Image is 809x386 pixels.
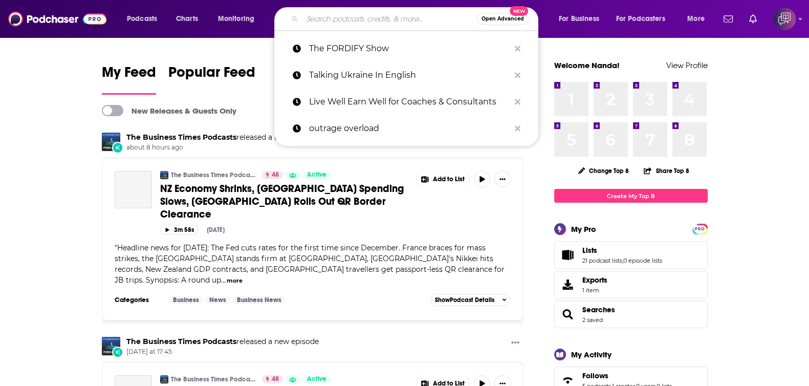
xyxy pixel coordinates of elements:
[102,63,156,87] span: My Feed
[102,133,120,151] img: The Business Times Podcasts
[623,257,662,264] a: 0 episode lists
[507,337,523,350] button: Show More Button
[115,171,152,208] a: NZ Economy Shrinks, China Spending Slows, Singapore Rolls Out QR Border Clearance
[262,375,283,383] a: 48
[554,60,620,70] a: Welcome Nanda!
[552,11,612,27] button: open menu
[558,248,578,262] a: Lists
[102,337,120,355] img: The Business Times Podcasts
[126,337,236,346] a: The Business Times Podcasts
[687,12,705,26] span: More
[303,375,331,383] a: Active
[582,371,608,380] span: Follows
[307,374,326,384] span: Active
[719,10,737,28] a: Show notifications dropdown
[773,8,796,30] button: Show profile menu
[221,275,226,285] span: ...
[160,375,168,383] img: The Business Times Podcasts
[582,246,597,255] span: Lists
[211,11,268,27] button: open menu
[582,287,607,294] span: 1 item
[160,225,199,234] button: 3m 58s
[582,305,615,314] a: Searches
[115,243,505,285] span: "
[554,301,708,328] span: Searches
[102,105,236,116] a: New Releases & Guests Only
[274,115,538,142] a: outrage overload
[169,296,203,304] a: Business
[609,11,680,27] button: open menu
[120,11,170,27] button: open menu
[169,11,204,27] a: Charts
[571,224,596,234] div: My Pro
[126,143,319,152] span: about 8 hours ago
[115,243,505,285] span: Headline news for [DATE]: The Fed cuts rates for the first time since December. France braces for...
[680,11,717,27] button: open menu
[430,294,511,306] button: ShowPodcast Details
[582,316,603,324] a: 2 saved
[309,89,510,115] p: Live Well Earn Well for Coaches & Consultants
[272,170,279,180] span: 48
[477,13,529,25] button: Open AdvancedNew
[171,375,255,383] a: The Business Times Podcasts
[176,12,198,26] span: Charts
[554,271,708,298] a: Exports
[126,348,319,356] span: [DATE] at 17:45
[207,226,225,233] div: [DATE]
[494,171,511,187] button: Show More Button
[272,374,279,384] span: 48
[417,171,470,187] button: Show More Button
[233,296,286,304] a: Business News
[572,164,636,177] button: Change Top 8
[160,182,404,221] span: NZ Economy Shrinks, [GEOGRAPHIC_DATA] Spending Slows, [GEOGRAPHIC_DATA] Rolls Out QR Border Clear...
[510,6,528,16] span: New
[582,371,672,380] a: Follows
[160,182,409,221] a: NZ Economy Shrinks, [GEOGRAPHIC_DATA] Spending Slows, [GEOGRAPHIC_DATA] Rolls Out QR Border Clear...
[112,142,123,153] div: New Episode
[666,60,708,70] a: View Profile
[302,11,477,27] input: Search podcasts, credits, & more...
[112,347,123,358] div: New Episode
[284,7,548,31] div: Search podcasts, credits, & more...
[435,296,494,304] span: Show Podcast Details
[582,275,607,285] span: Exports
[126,337,319,347] h3: released a new episode
[262,171,283,179] a: 48
[303,171,331,179] a: Active
[171,171,255,179] a: The Business Times Podcasts
[218,12,254,26] span: Monitoring
[160,171,168,179] img: The Business Times Podcasts
[102,63,156,95] a: My Feed
[8,9,106,29] img: Podchaser - Follow, Share and Rate Podcasts
[115,296,161,304] h3: Categories
[554,241,708,269] span: Lists
[773,8,796,30] span: Logged in as corioliscompany
[168,63,255,87] span: Popular Feed
[694,225,706,232] a: PRO
[559,12,599,26] span: For Business
[307,170,326,180] span: Active
[554,189,708,203] a: Create My Top 8
[745,10,761,28] a: Show notifications dropdown
[616,12,665,26] span: For Podcasters
[127,12,157,26] span: Podcasts
[694,225,706,233] span: PRO
[274,62,538,89] a: Talking Ukraine In English
[274,89,538,115] a: Live Well Earn Well for Coaches & Consultants
[558,277,578,292] span: Exports
[433,176,465,183] span: Add to List
[622,257,623,264] span: ,
[205,296,230,304] a: News
[274,35,538,62] a: The FORDIFY Show
[582,257,622,264] a: 21 podcast lists
[582,246,662,255] a: Lists
[643,161,689,181] button: Share Top 8
[773,8,796,30] img: User Profile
